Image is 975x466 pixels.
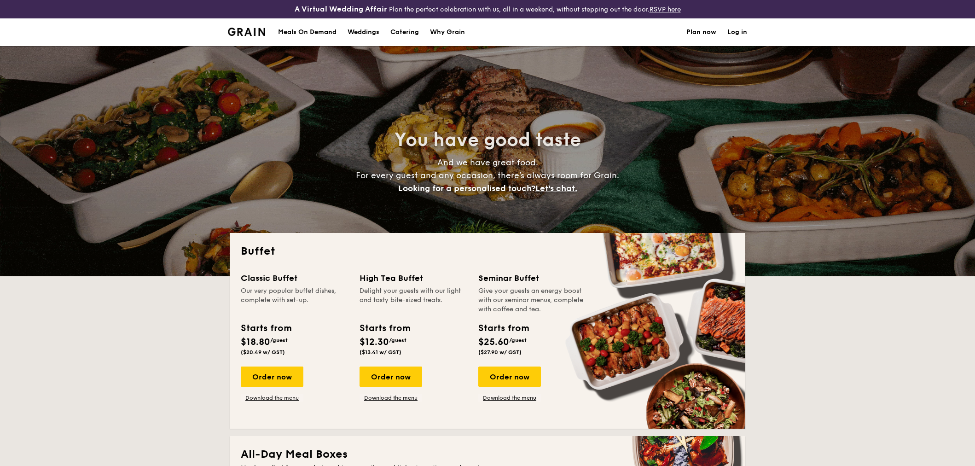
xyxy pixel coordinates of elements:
div: Weddings [348,18,379,46]
div: Classic Buffet [241,272,348,285]
img: Grain [228,28,265,36]
a: Logotype [228,28,265,36]
span: $25.60 [478,337,509,348]
span: $12.30 [360,337,389,348]
div: Seminar Buffet [478,272,586,285]
a: Catering [385,18,424,46]
div: Order now [360,367,422,387]
span: You have good taste [395,129,581,151]
a: Log in [727,18,747,46]
span: /guest [270,337,288,344]
div: Starts from [241,321,291,335]
a: Download the menu [241,394,303,402]
div: Delight your guests with our light and tasty bite-sized treats. [360,286,467,314]
div: Order now [241,367,303,387]
h2: Buffet [241,244,734,259]
div: Why Grain [430,18,465,46]
h1: Catering [390,18,419,46]
span: Let's chat. [535,183,577,193]
div: High Tea Buffet [360,272,467,285]
span: Looking for a personalised touch? [398,183,535,193]
span: /guest [389,337,406,344]
span: ($27.90 w/ GST) [478,349,522,355]
h2: All-Day Meal Boxes [241,447,734,462]
a: Download the menu [478,394,541,402]
a: Why Grain [424,18,470,46]
a: Weddings [342,18,385,46]
span: And we have great food. For every guest and any occasion, there’s always room for Grain. [356,157,619,193]
div: Starts from [478,321,528,335]
div: Order now [478,367,541,387]
a: Plan now [686,18,716,46]
a: Meals On Demand [273,18,342,46]
a: Download the menu [360,394,422,402]
span: $18.80 [241,337,270,348]
span: ($13.41 w/ GST) [360,349,401,355]
div: Our very popular buffet dishes, complete with set-up. [241,286,348,314]
span: ($20.49 w/ GST) [241,349,285,355]
div: Starts from [360,321,410,335]
span: /guest [509,337,527,344]
a: RSVP here [650,6,681,13]
div: Give your guests an energy boost with our seminar menus, complete with coffee and tea. [478,286,586,314]
div: Meals On Demand [278,18,337,46]
h4: A Virtual Wedding Affair [295,4,387,15]
div: Plan the perfect celebration with us, all in a weekend, without stepping out the door. [222,4,753,15]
